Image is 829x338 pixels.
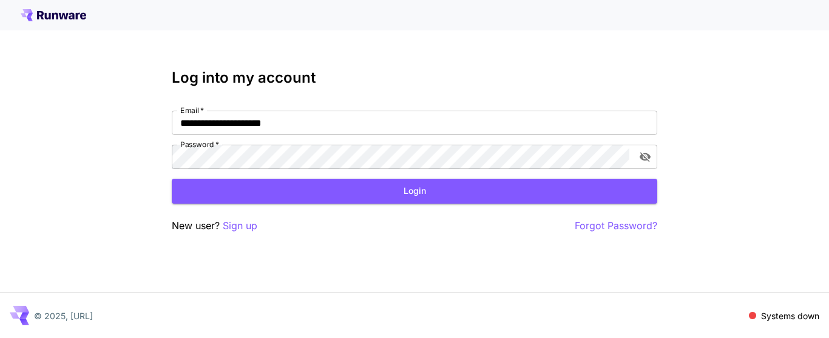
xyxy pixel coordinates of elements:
[172,179,657,204] button: Login
[761,309,819,322] p: Systems down
[180,105,204,116] label: Email
[575,218,657,233] button: Forgot Password?
[180,139,219,150] label: Password
[634,146,656,168] button: toggle password visibility
[172,218,257,233] p: New user?
[223,218,257,233] button: Sign up
[172,69,657,86] h3: Log into my account
[34,309,93,322] p: © 2025, [URL]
